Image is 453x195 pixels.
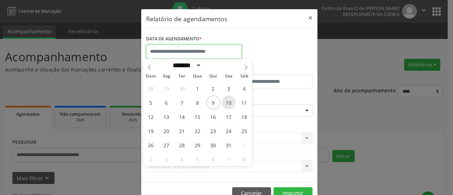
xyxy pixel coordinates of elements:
[174,74,190,79] span: Ter
[144,138,158,152] span: Outubro 26, 2025
[206,110,220,124] span: Outubro 16, 2025
[159,74,174,79] span: Seg
[237,81,251,95] span: Outubro 4, 2025
[237,152,251,166] span: Novembro 8, 2025
[222,81,236,95] span: Outubro 3, 2025
[160,110,173,124] span: Outubro 13, 2025
[222,96,236,109] span: Outubro 10, 2025
[191,110,205,124] span: Outubro 15, 2025
[191,124,205,138] span: Outubro 22, 2025
[175,138,189,152] span: Outubro 28, 2025
[222,138,236,152] span: Outubro 31, 2025
[191,138,205,152] span: Outubro 29, 2025
[146,14,227,23] h5: Relatório de agendamentos
[201,62,225,69] input: Year
[236,74,252,79] span: Sáb
[175,81,189,95] span: Setembro 30, 2025
[222,152,236,166] span: Novembro 7, 2025
[206,124,220,138] span: Outubro 23, 2025
[144,152,158,166] span: Novembro 2, 2025
[144,81,158,95] span: Setembro 28, 2025
[222,110,236,124] span: Outubro 17, 2025
[171,62,202,69] select: Month
[221,74,236,79] span: Sex
[303,9,317,27] button: Close
[205,74,221,79] span: Qui
[191,81,205,95] span: Outubro 1, 2025
[175,124,189,138] span: Outubro 21, 2025
[143,74,159,79] span: Dom
[160,96,173,109] span: Outubro 6, 2025
[175,96,189,109] span: Outubro 7, 2025
[190,74,205,79] span: Qua
[191,96,205,109] span: Outubro 8, 2025
[206,81,220,95] span: Outubro 2, 2025
[191,152,205,166] span: Novembro 5, 2025
[146,34,202,45] label: DATA DE AGENDAMENTO
[144,124,158,138] span: Outubro 19, 2025
[160,81,173,95] span: Setembro 29, 2025
[237,96,251,109] span: Outubro 11, 2025
[144,96,158,109] span: Outubro 5, 2025
[237,124,251,138] span: Outubro 25, 2025
[160,138,173,152] span: Outubro 27, 2025
[144,110,158,124] span: Outubro 12, 2025
[237,138,251,152] span: Novembro 1, 2025
[237,110,251,124] span: Outubro 18, 2025
[206,138,220,152] span: Outubro 30, 2025
[160,152,173,166] span: Novembro 3, 2025
[231,64,312,75] label: ATÉ
[175,152,189,166] span: Novembro 4, 2025
[206,96,220,109] span: Outubro 9, 2025
[175,110,189,124] span: Outubro 14, 2025
[222,124,236,138] span: Outubro 24, 2025
[206,152,220,166] span: Novembro 6, 2025
[160,124,173,138] span: Outubro 20, 2025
